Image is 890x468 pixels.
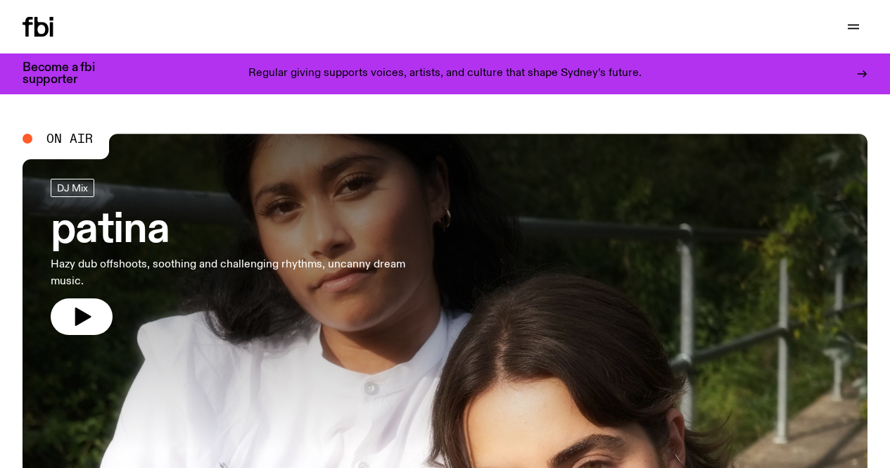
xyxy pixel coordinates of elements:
span: On Air [46,132,93,145]
a: DJ Mix [51,179,94,197]
span: DJ Mix [57,183,88,194]
h3: patina [51,211,411,251]
p: Hazy dub offshoots, soothing and challenging rhythms, uncanny dream music. [51,256,411,290]
p: Regular giving supports voices, artists, and culture that shape Sydney’s future. [248,68,642,80]
a: patinaHazy dub offshoots, soothing and challenging rhythms, uncanny dream music. [51,179,411,335]
h3: Become a fbi supporter [23,62,113,86]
